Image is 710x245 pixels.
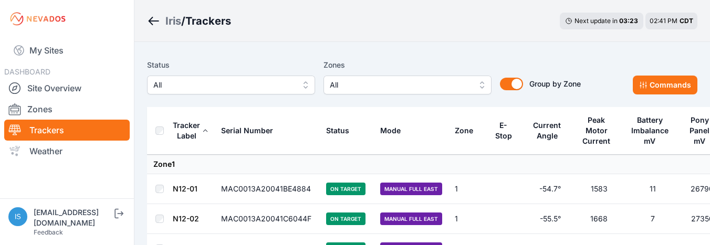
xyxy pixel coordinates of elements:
[623,174,682,204] td: 11
[221,118,281,143] button: Serial Number
[215,174,320,204] td: MAC0013A20041BE4884
[4,141,130,162] a: Weather
[619,17,638,25] div: 03 : 23
[623,204,682,234] td: 7
[455,118,482,143] button: Zone
[575,174,623,204] td: 1583
[4,99,130,120] a: Zones
[173,120,200,141] div: Tracker Label
[529,79,581,88] span: Group by Zone
[494,120,513,141] div: E-Stop
[173,113,208,148] button: Tracker Label
[4,120,130,141] a: Trackers
[330,79,471,91] span: All
[532,113,568,148] button: Current Angle
[8,10,67,27] img: Nevados
[630,115,670,146] div: Battery Imbalance mV
[680,17,693,25] span: CDT
[34,228,63,236] a: Feedback
[630,108,675,154] button: Battery Imbalance mV
[165,14,181,28] a: Iris
[581,108,617,154] button: Peak Motor Current
[147,7,231,35] nav: Breadcrumb
[323,76,492,94] button: All
[4,38,130,63] a: My Sites
[173,184,197,193] a: N12-01
[494,113,519,148] button: E-Stop
[448,174,488,204] td: 1
[455,125,473,136] div: Zone
[380,183,442,195] span: Manual Full East
[380,118,409,143] button: Mode
[4,67,50,76] span: DASHBOARD
[380,125,401,136] div: Mode
[326,183,366,195] span: On Target
[323,59,492,71] label: Zones
[4,78,130,99] a: Site Overview
[526,204,575,234] td: -55.5°
[633,76,697,94] button: Commands
[326,212,366,225] span: On Target
[215,204,320,234] td: MAC0013A20041C6044F
[326,125,349,136] div: Status
[147,59,315,71] label: Status
[34,207,112,228] div: [EMAIL_ADDRESS][DOMAIN_NAME]
[532,120,562,141] div: Current Angle
[8,207,27,226] img: iswagart@prim.com
[326,118,358,143] button: Status
[153,79,294,91] span: All
[581,115,612,146] div: Peak Motor Current
[147,76,315,94] button: All
[185,14,231,28] h3: Trackers
[448,204,488,234] td: 1
[526,174,575,204] td: -54.7°
[575,17,618,25] span: Next update in
[575,204,623,234] td: 1668
[173,214,199,223] a: N12-02
[181,14,185,28] span: /
[380,212,442,225] span: Manual Full East
[650,17,677,25] span: 02:41 PM
[221,125,273,136] div: Serial Number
